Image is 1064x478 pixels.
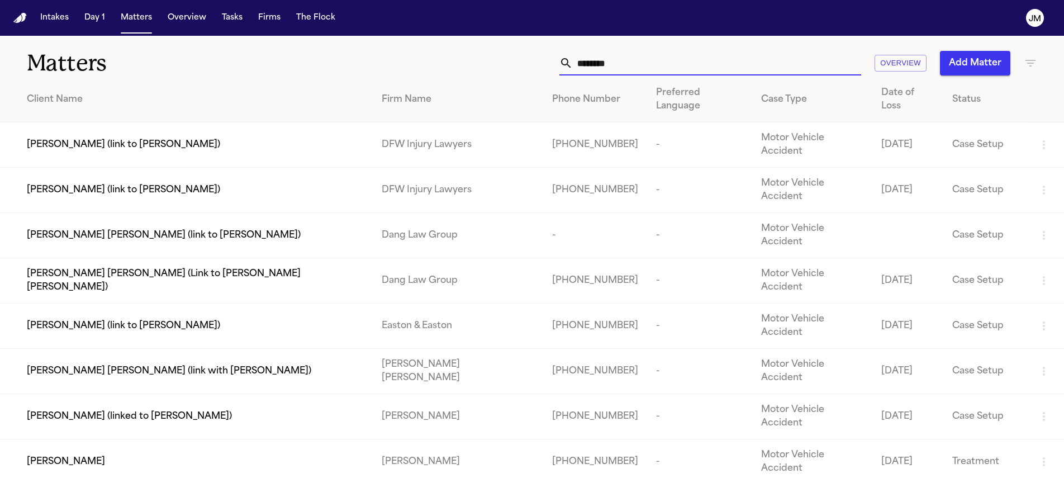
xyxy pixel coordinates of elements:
td: [PHONE_NUMBER] [543,168,647,213]
td: Motor Vehicle Accident [752,349,872,394]
td: [PHONE_NUMBER] [543,394,647,439]
button: Tasks [217,8,247,28]
button: Matters [116,8,156,28]
td: [DATE] [872,122,943,168]
button: Firms [254,8,285,28]
span: [PERSON_NAME] (link to [PERSON_NAME]) [27,319,220,333]
button: Overview [875,55,927,72]
span: [PERSON_NAME] (link to [PERSON_NAME]) [27,183,220,197]
td: [DATE] [872,304,943,349]
td: [DATE] [872,258,943,304]
td: Motor Vehicle Accident [752,122,872,168]
td: - [647,258,752,304]
div: Case Type [761,93,863,106]
td: [PHONE_NUMBER] [543,258,647,304]
td: DFW Injury Lawyers [373,122,544,168]
td: - [647,122,752,168]
td: [PERSON_NAME] [373,394,544,439]
td: [PHONE_NUMBER] [543,122,647,168]
div: Preferred Language [656,86,743,113]
span: [PERSON_NAME] (linked to [PERSON_NAME]) [27,410,232,423]
span: [PERSON_NAME] (link to [PERSON_NAME]) [27,138,220,152]
td: Case Setup [943,394,1028,439]
td: - [647,349,752,394]
td: [DATE] [872,168,943,213]
button: Day 1 [80,8,110,28]
td: [PHONE_NUMBER] [543,349,647,394]
td: Case Setup [943,122,1028,168]
div: Date of Loss [881,86,934,113]
td: - [647,168,752,213]
td: [DATE] [872,394,943,439]
td: Case Setup [943,258,1028,304]
td: - [647,304,752,349]
button: Add Matter [940,51,1010,75]
span: [PERSON_NAME] [PERSON_NAME] (link to [PERSON_NAME]) [27,229,301,242]
td: Dang Law Group [373,213,544,258]
img: Finch Logo [13,13,27,23]
td: Case Setup [943,349,1028,394]
span: [PERSON_NAME] [27,455,105,468]
div: Client Name [27,93,364,106]
div: Firm Name [382,93,535,106]
td: [DATE] [872,349,943,394]
td: Motor Vehicle Accident [752,213,872,258]
td: Case Setup [943,168,1028,213]
span: [PERSON_NAME] [PERSON_NAME] (Link to [PERSON_NAME] [PERSON_NAME]) [27,267,364,294]
td: [PERSON_NAME] [PERSON_NAME] [373,349,544,394]
div: Status [952,93,1019,106]
td: Case Setup [943,304,1028,349]
td: Motor Vehicle Accident [752,304,872,349]
td: - [543,213,647,258]
td: [PHONE_NUMBER] [543,304,647,349]
td: Motor Vehicle Accident [752,168,872,213]
span: [PERSON_NAME] [PERSON_NAME] (link with [PERSON_NAME]) [27,365,311,378]
button: The Flock [292,8,340,28]
div: Phone Number [552,93,638,106]
td: Motor Vehicle Accident [752,258,872,304]
td: Dang Law Group [373,258,544,304]
td: DFW Injury Lawyers [373,168,544,213]
td: Easton & Easton [373,304,544,349]
button: Overview [163,8,211,28]
button: Intakes [36,8,73,28]
td: - [647,213,752,258]
a: Home [13,13,27,23]
td: - [647,394,752,439]
td: Case Setup [943,213,1028,258]
td: Motor Vehicle Accident [752,394,872,439]
h1: Matters [27,49,321,77]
